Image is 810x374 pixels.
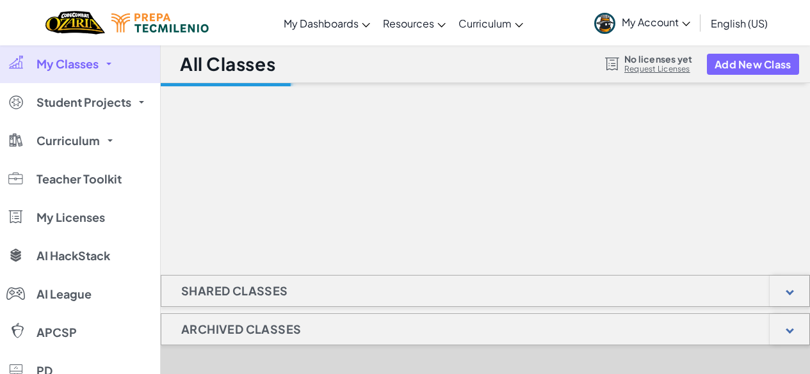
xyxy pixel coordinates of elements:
[458,17,512,30] span: Curriculum
[36,135,100,146] span: Curriculum
[711,17,768,30] span: English (US)
[622,15,690,29] span: My Account
[277,6,377,40] a: My Dashboards
[704,6,774,40] a: English (US)
[624,64,692,74] a: Request Licenses
[377,6,452,40] a: Resources
[624,54,692,64] span: No licenses yet
[452,6,530,40] a: Curriculum
[180,52,275,76] h1: All Classes
[36,97,131,108] span: Student Projects
[36,212,105,223] span: My Licenses
[161,275,308,307] h1: Shared Classes
[383,17,434,30] span: Resources
[594,13,615,34] img: avatar
[284,17,359,30] span: My Dashboards
[588,3,697,43] a: My Account
[36,288,92,300] span: AI League
[36,173,122,185] span: Teacher Toolkit
[111,13,209,33] img: Tecmilenio logo
[161,313,321,345] h1: Archived Classes
[36,58,99,70] span: My Classes
[45,10,105,36] a: Ozaria by CodeCombat logo
[707,54,799,75] button: Add New Class
[36,250,110,261] span: AI HackStack
[45,10,105,36] img: Home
